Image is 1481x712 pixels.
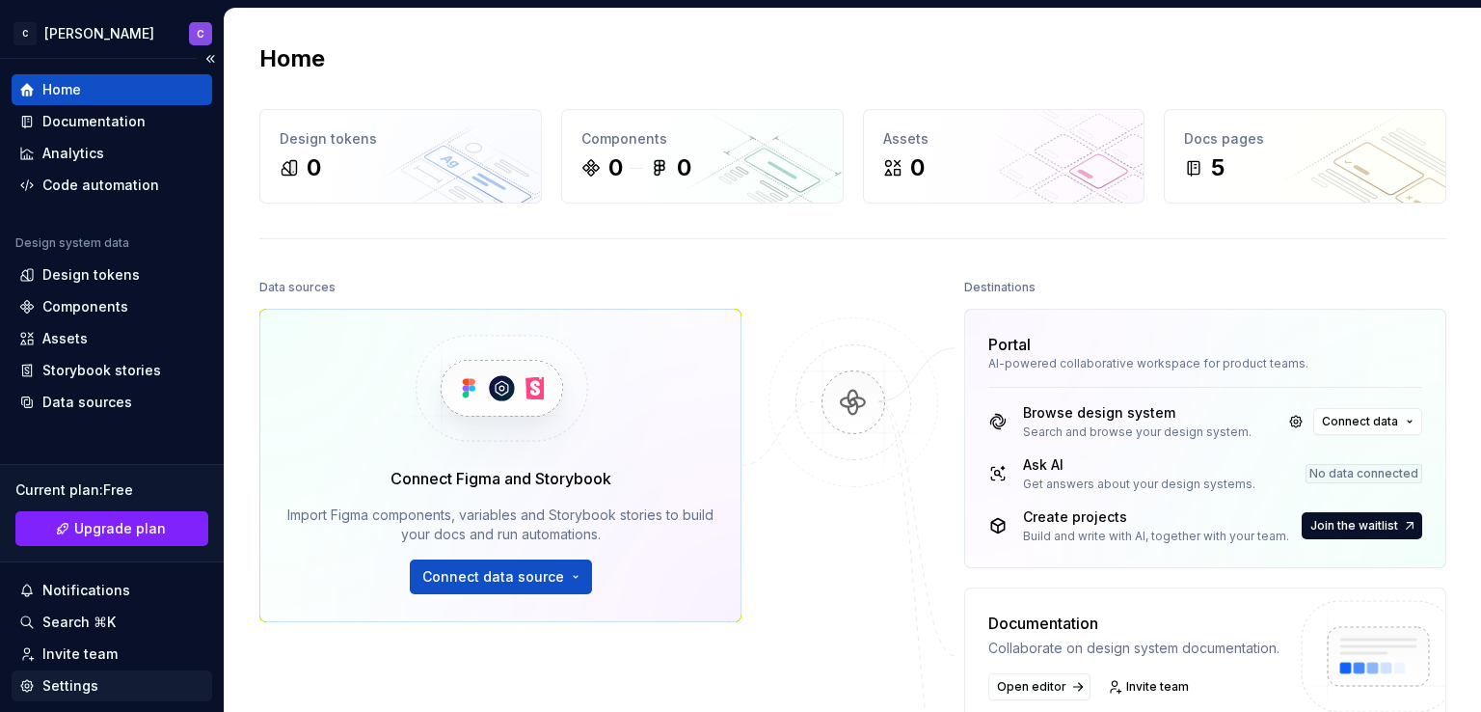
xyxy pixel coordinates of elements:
div: Browse design system [1023,403,1252,423]
div: Design system data [15,235,129,251]
div: Assets [42,329,88,348]
a: Docs pages5 [1164,109,1446,204]
div: Search and browse your design system. [1023,424,1252,440]
div: Settings [42,676,98,696]
button: Notifications [12,575,212,606]
div: [PERSON_NAME] [44,24,154,43]
button: Join the waitlist [1302,512,1422,539]
div: 5 [1211,152,1225,183]
a: Data sources [12,387,212,418]
span: Connect data [1322,414,1398,429]
a: Components [12,291,212,322]
a: Assets0 [863,109,1145,204]
div: Destinations [964,274,1036,301]
div: Current plan : Free [15,480,208,500]
div: 0 [677,152,691,183]
div: Collaborate on design system documentation. [988,639,1279,658]
span: Upgrade plan [74,519,166,538]
a: Home [12,74,212,105]
span: Invite team [1126,679,1189,695]
button: Search ⌘K [12,607,212,638]
div: Design tokens [42,265,140,285]
a: Analytics [12,138,212,169]
div: 0 [910,152,925,183]
div: 0 [307,152,321,183]
span: Open editor [997,679,1066,695]
a: Invite team [12,639,212,670]
div: Ask AI [1023,455,1255,475]
div: Assets [883,129,1125,149]
div: Docs pages [1184,129,1426,149]
div: Code automation [42,176,159,195]
a: Storybook stories [12,355,212,386]
div: Build and write with AI, together with your team. [1023,529,1289,544]
div: Components [581,129,823,149]
div: Storybook stories [42,361,161,380]
div: Create projects [1023,507,1289,527]
a: Assets [12,323,212,354]
button: C[PERSON_NAME]C [4,13,220,54]
a: Documentation [12,106,212,137]
div: Home [42,80,81,99]
div: Analytics [42,144,104,163]
button: Upgrade plan [15,511,208,546]
div: Notifications [42,581,130,600]
h2: Home [259,43,325,74]
div: Design tokens [280,129,522,149]
div: Connect Figma and Storybook [390,467,611,490]
a: Invite team [1102,673,1198,700]
div: Get answers about your design systems. [1023,477,1255,492]
a: Open editor [988,673,1091,700]
span: Connect data source [422,567,564,587]
div: Documentation [988,612,1279,635]
a: Design tokens0 [259,109,542,204]
a: Design tokens [12,260,212,290]
button: Collapse sidebar [197,45,224,72]
div: 0 [608,152,623,183]
a: Code automation [12,170,212,201]
a: Settings [12,671,212,701]
span: Join the waitlist [1310,518,1398,534]
div: Portal [988,333,1031,356]
div: No data connected [1306,464,1422,483]
div: Data sources [42,393,132,412]
div: C [13,22,37,45]
div: Import Figma components, variables and Storybook stories to build your docs and run automations. [287,506,714,544]
button: Connect data [1313,408,1422,435]
div: AI-powered collaborative workspace for product teams. [988,356,1422,371]
button: Connect data source [410,560,592,594]
div: Invite team [42,644,118,664]
a: Components00 [561,109,844,204]
div: Components [42,297,128,316]
div: Data sources [259,274,336,301]
div: C [197,26,204,41]
div: Search ⌘K [42,613,116,632]
div: Documentation [42,112,146,131]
